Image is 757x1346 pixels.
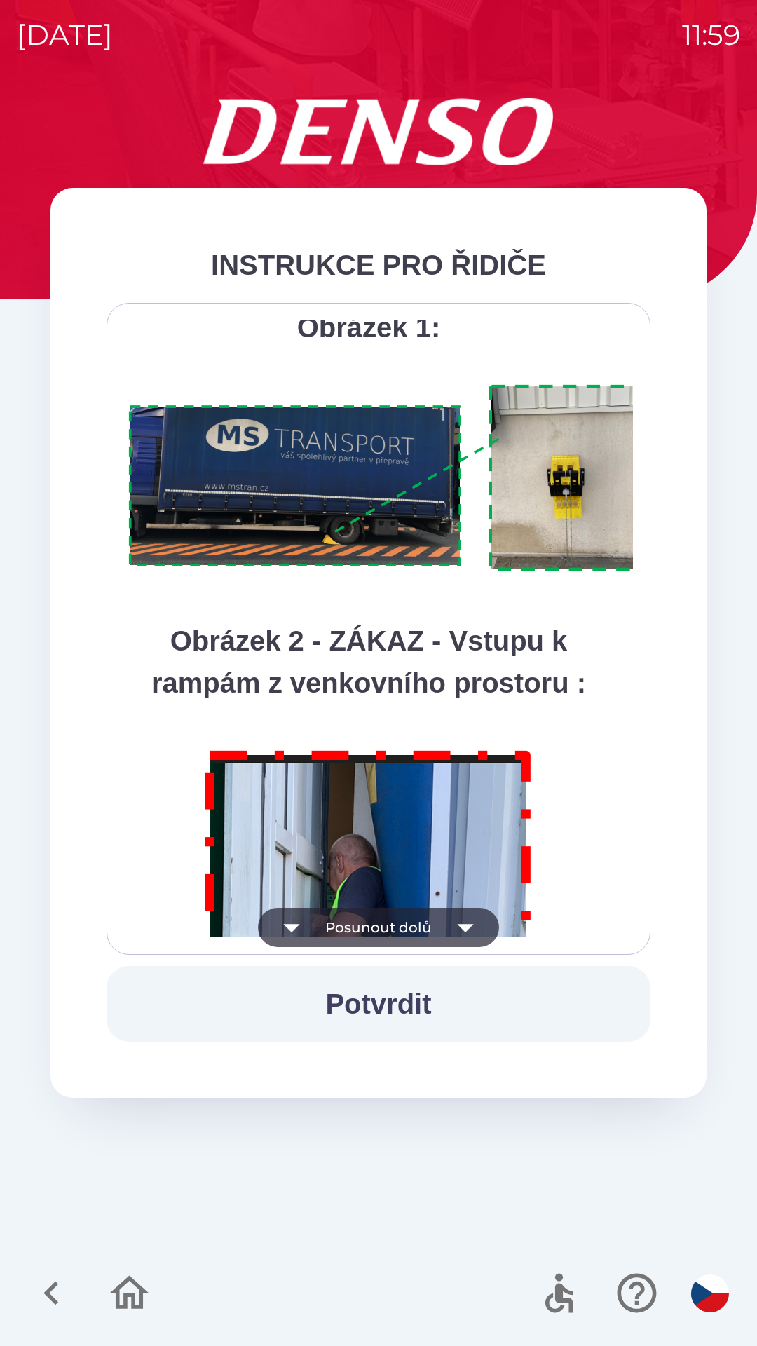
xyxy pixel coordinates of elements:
img: M8MNayrTL6gAAAABJRU5ErkJggg== [189,732,548,1247]
img: A1ym8hFSA0ukAAAAAElFTkSuQmCC [124,376,668,580]
img: cs flag [691,1274,729,1312]
button: Potvrdit [107,966,650,1042]
p: [DATE] [17,14,113,56]
strong: Obrázek 1: [297,312,441,343]
img: Logo [50,98,707,165]
p: 11:59 [682,14,740,56]
strong: Obrázek 2 - ZÁKAZ - Vstupu k rampám z venkovního prostoru : [151,625,586,698]
button: Posunout dolů [258,908,499,947]
div: INSTRUKCE PRO ŘIDIČE [107,244,650,286]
